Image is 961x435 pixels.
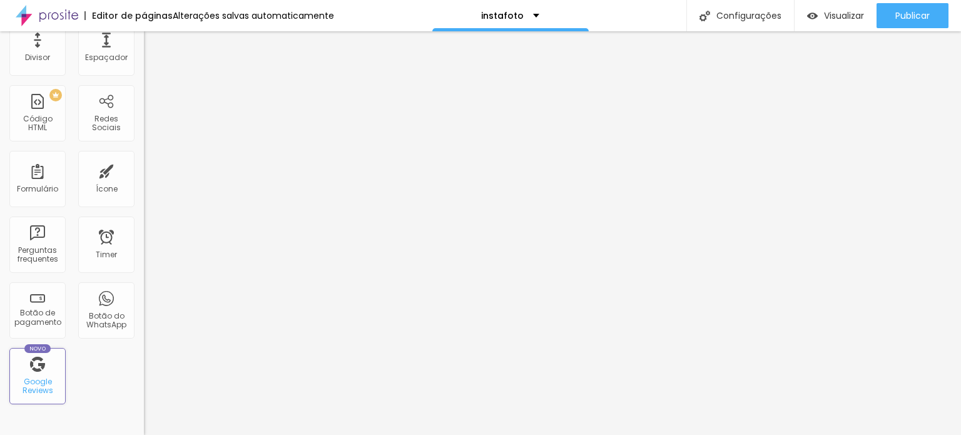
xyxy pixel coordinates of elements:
div: Formulário [17,185,58,193]
button: Publicar [877,3,948,28]
div: Editor de páginas [84,11,173,20]
button: Visualizar [795,3,877,28]
span: Visualizar [824,11,864,21]
iframe: Editor [144,31,961,435]
div: Espaçador [85,53,128,62]
div: Perguntas frequentes [13,246,62,264]
div: Botão do WhatsApp [81,312,131,330]
div: Ícone [96,185,118,193]
span: Publicar [895,11,930,21]
div: Código HTML [13,115,62,133]
div: Botão de pagamento [13,309,62,327]
img: view-1.svg [807,11,818,21]
div: Novo [24,344,51,353]
div: Divisor [25,53,50,62]
div: Google Reviews [13,377,62,396]
img: Icone [699,11,710,21]
div: Redes Sociais [81,115,131,133]
div: Timer [96,250,117,259]
p: instafoto [481,11,524,20]
div: Alterações salvas automaticamente [173,11,334,20]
